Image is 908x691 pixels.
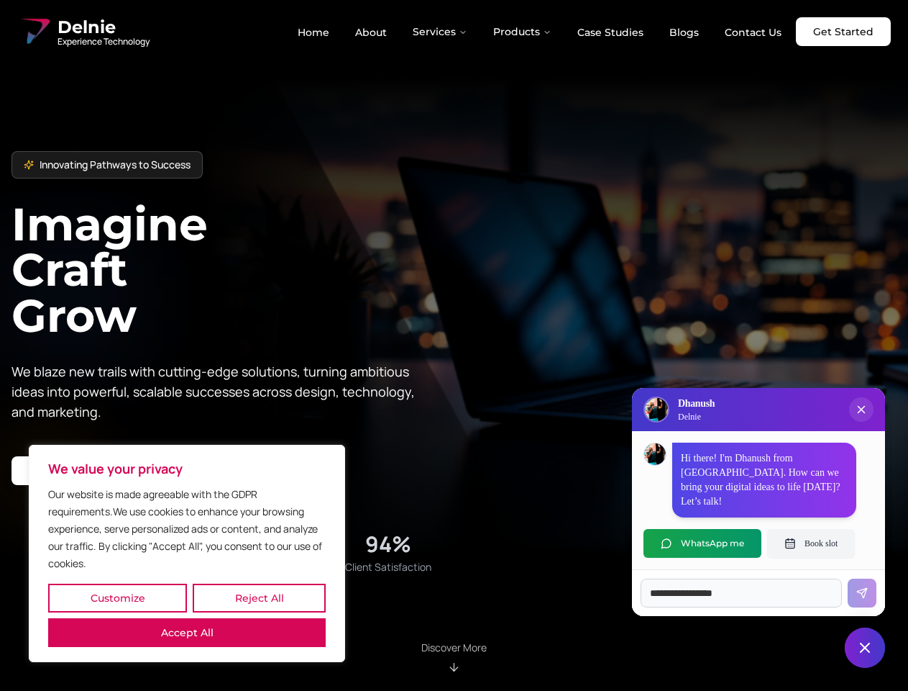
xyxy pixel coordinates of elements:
[48,618,326,647] button: Accept All
[796,17,891,46] a: Get Started
[845,628,885,668] button: Close chat
[58,16,150,39] span: Delnie
[286,17,793,46] nav: Main
[482,17,563,46] button: Products
[849,397,873,422] button: Close chat popup
[566,20,655,45] a: Case Studies
[644,443,666,465] img: Dhanush
[767,529,855,558] button: Book slot
[40,158,191,172] span: Innovating Pathways to Success
[17,14,52,49] img: Delnie Logo
[58,36,150,48] span: Experience Technology
[401,17,479,46] button: Services
[48,584,187,613] button: Customize
[645,398,668,421] img: Delnie Logo
[344,20,398,45] a: About
[678,411,715,423] p: Delnie
[421,641,487,655] p: Discover More
[713,20,793,45] a: Contact Us
[421,641,487,674] div: Scroll to About section
[48,486,326,572] p: Our website is made agreeable with the GDPR requirements.We use cookies to enhance your browsing ...
[365,531,411,557] div: 94%
[12,361,426,422] p: We blaze new trails with cutting-edge solutions, turning ambitious ideas into powerful, scalable ...
[643,529,761,558] button: WhatsApp me
[12,202,454,338] h1: Imagine Craft Grow
[12,456,176,485] a: Start your project with us
[48,460,326,477] p: We value your privacy
[681,451,848,509] p: Hi there! I'm Dhanush from [GEOGRAPHIC_DATA]. How can we bring your digital ideas to life [DATE]?...
[345,560,431,574] span: Client Satisfaction
[193,584,326,613] button: Reject All
[658,20,710,45] a: Blogs
[17,14,150,49] a: Delnie Logo Full
[678,397,715,411] h3: Dhanush
[286,20,341,45] a: Home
